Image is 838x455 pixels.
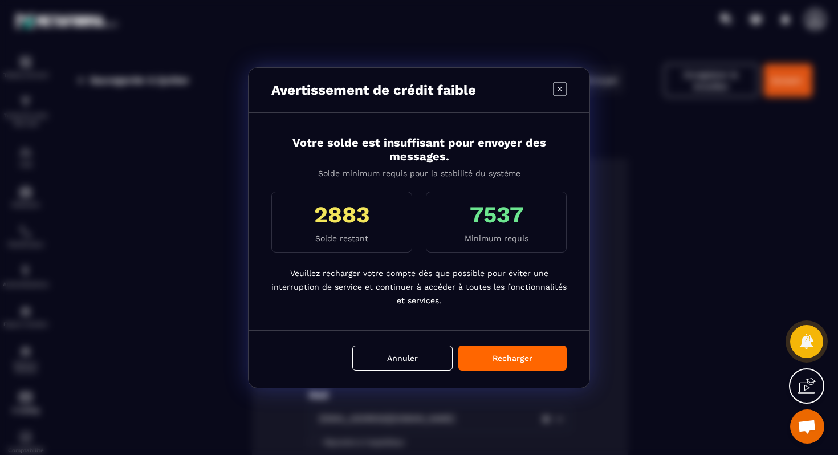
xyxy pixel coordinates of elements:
p: Votre solde est insuffisant pour envoyer des messages. [271,136,567,163]
div: Ouvrir le chat [790,409,824,444]
h3: 2883 [281,201,402,228]
div: Domaine [59,67,88,75]
p: Avertissement de crédit faible [271,82,476,98]
p: Solde minimum requis pour la stabilité du système [271,169,567,178]
div: Domaine: [DOMAIN_NAME] [30,30,129,39]
p: Veuillez recharger votre compte dès que possible pour éviter une interruption de service et conti... [271,266,567,307]
img: website_grey.svg [18,30,27,39]
div: Mots-clés [142,67,174,75]
p: Solde restant [281,234,402,243]
button: Recharger [458,346,567,371]
h3: 7537 [436,201,557,228]
img: tab_domain_overview_orange.svg [46,66,55,75]
button: Annuler [352,346,453,371]
div: v 4.0.25 [32,18,56,27]
img: logo_orange.svg [18,18,27,27]
p: Minimum requis [436,234,557,243]
img: tab_keywords_by_traffic_grey.svg [129,66,139,75]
